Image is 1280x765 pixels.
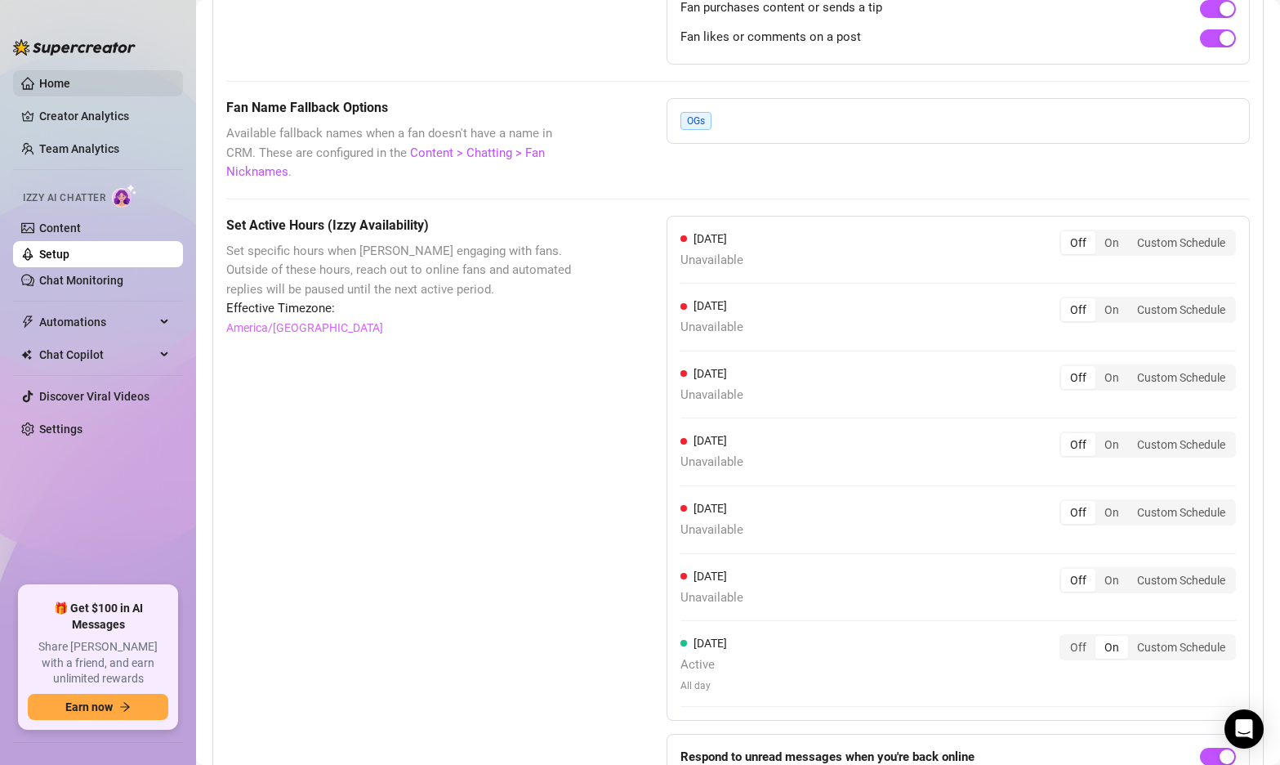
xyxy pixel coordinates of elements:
[28,601,168,633] span: 🎁 Get $100 in AI Messages
[680,251,743,271] span: Unavailable
[39,103,170,129] a: Creator Analytics
[680,453,743,472] span: Unavailable
[1059,365,1236,391] div: segmented control
[680,28,861,47] span: Fan likes or comments on a post
[226,216,585,235] h5: Set Active Hours (Izzy Availability)
[680,318,743,338] span: Unavailable
[1061,433,1095,456] div: Off
[1095,569,1128,592] div: On
[680,749,974,764] strong: Respond to unread messages when you're back online
[694,570,727,583] span: [DATE]
[1061,366,1095,389] div: Off
[694,502,727,515] span: [DATE]
[39,142,119,155] a: Team Analytics
[112,184,137,208] img: AI Chatter
[694,299,727,312] span: [DATE]
[1095,366,1128,389] div: On
[694,367,727,380] span: [DATE]
[65,700,113,714] span: Earn now
[680,678,727,694] span: All day
[13,39,136,56] img: logo-BBDzfeDw.svg
[694,637,727,650] span: [DATE]
[23,190,105,206] span: Izzy AI Chatter
[1128,366,1234,389] div: Custom Schedule
[1095,501,1128,524] div: On
[680,588,743,608] span: Unavailable
[1061,231,1095,254] div: Off
[1059,230,1236,256] div: segmented control
[39,221,81,235] a: Content
[1061,501,1095,524] div: Off
[1061,569,1095,592] div: Off
[1224,709,1264,749] div: Open Intercom Messenger
[1128,231,1234,254] div: Custom Schedule
[1059,567,1236,593] div: segmented control
[226,242,585,300] span: Set specific hours when [PERSON_NAME] engaging with fans. Outside of these hours, reach out to on...
[1128,569,1234,592] div: Custom Schedule
[226,98,585,118] h5: Fan Name Fallback Options
[39,390,149,403] a: Discover Viral Videos
[680,386,743,405] span: Unavailable
[119,701,131,713] span: arrow-right
[1095,636,1128,659] div: On
[21,315,34,329] span: thunderbolt
[1128,433,1234,456] div: Custom Schedule
[21,349,32,360] img: Chat Copilot
[39,309,155,335] span: Automations
[1059,432,1236,458] div: segmented control
[1095,433,1128,456] div: On
[1059,634,1236,660] div: segmented control
[1095,298,1128,321] div: On
[1128,298,1234,321] div: Custom Schedule
[226,319,383,337] a: America/[GEOGRAPHIC_DATA]
[1059,499,1236,526] div: segmented control
[694,434,727,447] span: [DATE]
[28,639,168,687] span: Share [PERSON_NAME] with a friend, and earn unlimited rewards
[1061,298,1095,321] div: Off
[1061,636,1095,659] div: Off
[28,694,168,720] button: Earn nowarrow-right
[226,299,585,319] span: Effective Timezone:
[680,655,727,675] span: Active
[39,77,70,90] a: Home
[1128,636,1234,659] div: Custom Schedule
[1095,231,1128,254] div: On
[694,232,727,245] span: [DATE]
[39,423,83,436] a: Settings
[39,342,155,368] span: Chat Copilot
[226,124,585,182] span: Available fallback names when a fan doesn't have a name in CRM. These are configured in the .
[1128,501,1234,524] div: Custom Schedule
[1059,297,1236,323] div: segmented control
[680,112,711,130] span: OGs
[39,248,69,261] a: Setup
[39,274,123,287] a: Chat Monitoring
[680,521,743,540] span: Unavailable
